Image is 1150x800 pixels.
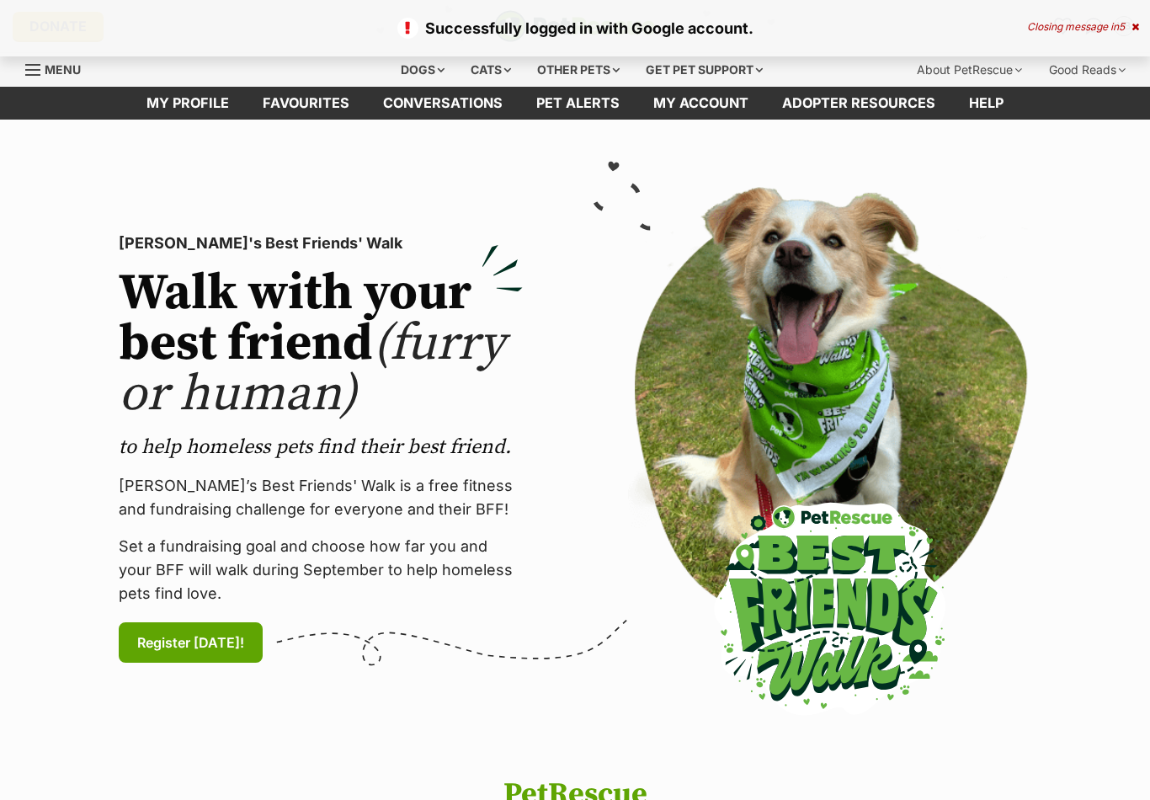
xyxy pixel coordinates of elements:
span: Menu [45,62,81,77]
a: Pet alerts [519,87,636,120]
a: conversations [366,87,519,120]
a: Help [952,87,1020,120]
div: Good Reads [1037,53,1137,87]
a: Adopter resources [765,87,952,120]
p: [PERSON_NAME]’s Best Friends' Walk is a free fitness and fundraising challenge for everyone and t... [119,474,523,521]
a: My profile [130,87,246,120]
span: (furry or human) [119,312,505,426]
a: Favourites [246,87,366,120]
p: [PERSON_NAME]'s Best Friends' Walk [119,232,523,255]
div: Cats [459,53,523,87]
h2: Walk with your best friend [119,269,523,420]
a: Menu [25,53,93,83]
div: Dogs [389,53,456,87]
span: Register [DATE]! [137,632,244,653]
div: About PetRescue [905,53,1034,87]
p: Set a fundraising goal and choose how far you and your BFF will walk during September to help hom... [119,535,523,605]
div: Other pets [525,53,631,87]
div: Get pet support [634,53,775,87]
p: to help homeless pets find their best friend. [119,434,523,461]
a: My account [636,87,765,120]
a: Register [DATE]! [119,622,263,663]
